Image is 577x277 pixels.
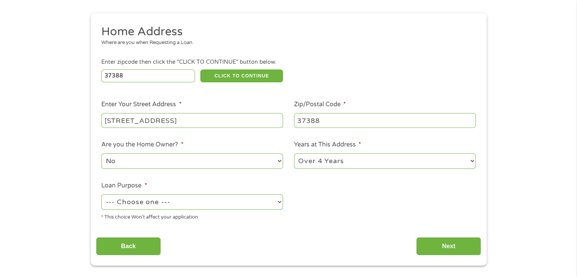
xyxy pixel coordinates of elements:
[294,101,346,109] label: Zip/Postal Code
[101,39,470,47] div: Where are you when Requesting a Loan.
[200,69,283,82] button: CLICK TO CONTINUE
[96,237,161,256] input: Back
[101,58,475,66] div: Enter zipcode then click the "CLICK TO CONTINUE" button below.
[101,101,181,109] label: Enter Your Street Address
[294,141,361,149] label: Years at This Address
[101,113,283,127] input: 1 Main Street
[101,69,195,82] input: Enter Zipcode (e.g 01510)
[101,182,147,190] label: Loan Purpose
[101,24,470,39] h2: Home Address
[101,211,283,221] div: * This choice Won’t affect your application
[101,141,183,149] label: Are you the Home Owner?
[416,237,481,256] input: Next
